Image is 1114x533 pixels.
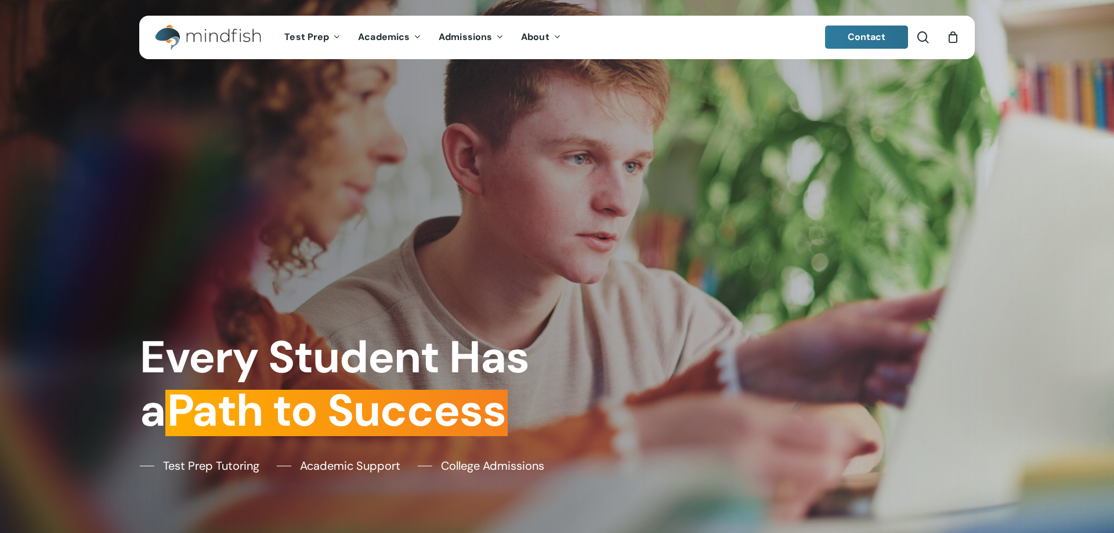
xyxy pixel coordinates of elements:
[512,32,570,42] a: About
[349,32,430,42] a: Academics
[284,31,329,43] span: Test Prep
[165,382,508,440] em: Path to Success
[418,457,544,474] a: College Admissions
[439,31,492,43] span: Admissions
[276,32,349,42] a: Test Prep
[140,457,259,474] a: Test Prep Tutoring
[946,31,959,43] a: Cart
[521,31,549,43] span: About
[300,457,400,474] span: Academic Support
[139,16,975,59] header: Main Menu
[430,32,512,42] a: Admissions
[277,457,400,474] a: Academic Support
[825,26,909,49] a: Contact
[276,16,569,59] nav: Main Menu
[848,31,886,43] span: Contact
[140,331,549,437] h1: Every Student Has a
[1037,456,1098,517] iframe: Chatbot
[441,457,544,474] span: College Admissions
[358,31,410,43] span: Academics
[163,457,259,474] span: Test Prep Tutoring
